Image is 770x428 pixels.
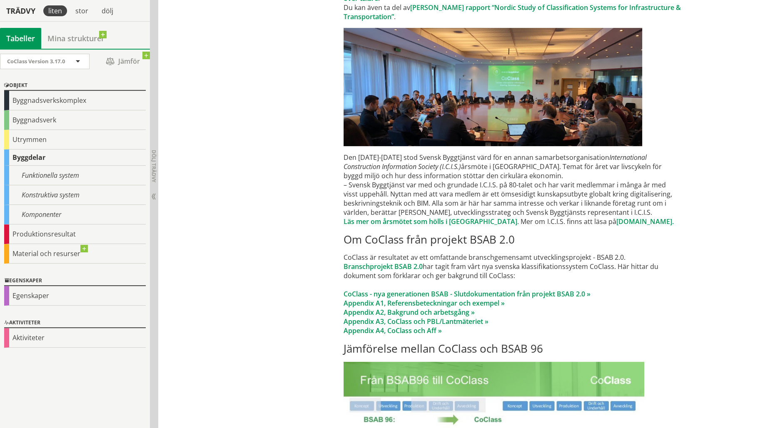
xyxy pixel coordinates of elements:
[41,28,111,49] a: Mina strukturer
[43,5,67,16] div: liten
[4,130,146,149] div: Utrymmen
[344,153,680,226] p: Den [DATE]-[DATE] stod Svensk Byggtjänst värd för en annan samarbetsorganisation årsmöte i [GEOGR...
[4,81,146,91] div: Objekt
[4,205,146,224] div: Komponenter
[4,318,146,328] div: Aktiviteter
[344,317,488,326] a: Appendix A3, CoClass och PBL/Lantmäteriet »
[2,6,40,15] div: Trädvy
[4,276,146,286] div: Egenskaper
[4,328,146,348] div: Aktiviteter
[616,217,673,226] a: [DOMAIN_NAME].
[344,262,423,271] a: Branschprojekt BSAB 2.0
[97,5,118,16] div: dölj
[4,185,146,205] div: Konstruktiva system
[344,233,680,246] h2: Om CoClass från projekt BSAB 2.0
[4,244,146,264] div: Material och resurser
[4,91,146,110] div: Byggnadsverkskomplex
[70,5,93,16] div: stor
[344,299,505,308] a: Appendix A1, Referensbeteckningar och exempel »
[4,224,146,244] div: Produktionsresultat
[344,253,680,335] p: CoClass är resultatet av ett omfattande branschgemensamt utvecklingsprojekt - BSAB 2.0. har tagit...
[7,57,65,65] span: CoClass Version 3.17.0
[344,217,517,226] a: Läs mer om årsmötet som hölls i [GEOGRAPHIC_DATA]
[4,149,146,166] div: Byggdelar
[344,342,680,355] h2: Jämförelse mellan CoClass och BSAB 96
[344,28,642,146] img: CoClassInternationalMeetingBrussels2019-12-04_All_besk.jpg
[4,110,146,130] div: Byggnadsverk
[344,308,475,317] a: Appendix A2, Bakgrund och arbetsgång »
[98,54,148,69] span: Jämför
[344,153,646,171] em: International Construction Information Society (I.C.I.S.)
[344,289,590,299] a: CoClass - nya generationen BSAB - Slutdokumentation från projekt BSAB 2.0 »
[344,326,442,335] a: Appendix A4, CoClass och Aff »
[4,286,146,306] div: Egenskaper
[4,166,146,185] div: Funktionella system
[344,3,680,21] a: [PERSON_NAME] rapport “Nordic Study of Classification Systems for Infrastructure & Transportation”
[150,150,157,182] span: Dölj trädvy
